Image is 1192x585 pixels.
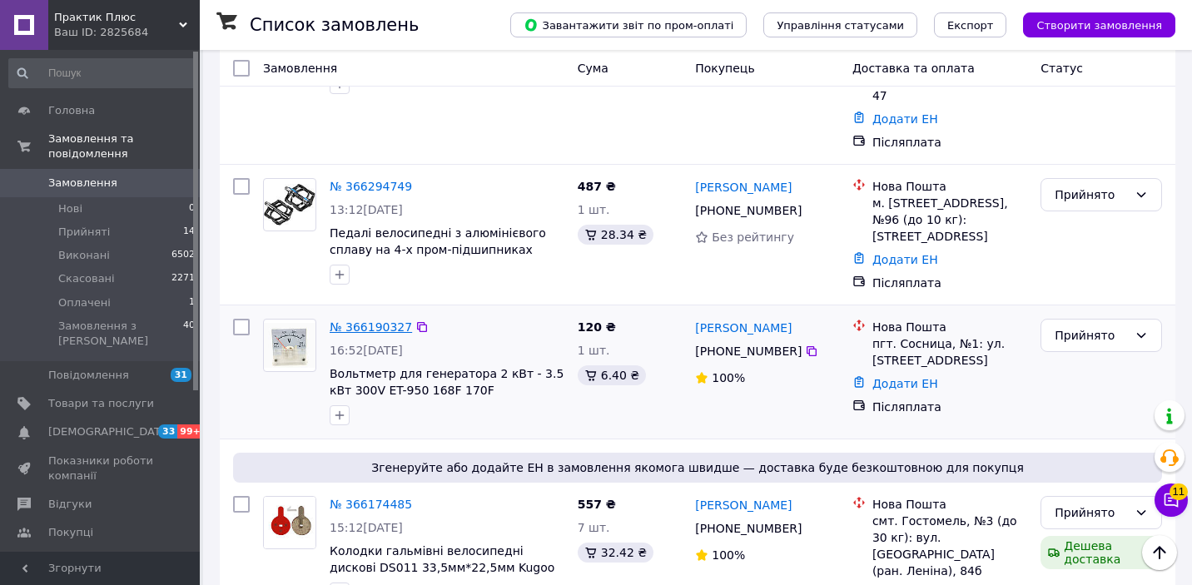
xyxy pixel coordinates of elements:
[578,543,653,563] div: 32.42 ₴
[1155,483,1188,517] button: Чат з покупцем11
[189,201,195,216] span: 0
[872,112,938,126] a: Додати ЕН
[712,371,745,384] span: 100%
[171,368,191,382] span: 31
[54,25,200,40] div: Ваш ID: 2825684
[872,399,1027,415] div: Післяплата
[48,103,95,118] span: Головна
[8,58,196,88] input: Пошук
[263,62,337,75] span: Замовлення
[48,396,154,411] span: Товари та послуги
[712,548,745,562] span: 100%
[695,497,792,513] a: [PERSON_NAME]
[695,62,754,75] span: Покупець
[692,199,805,222] div: [PHONE_NUMBER]
[171,271,195,286] span: 2271
[578,225,653,245] div: 28.34 ₴
[48,497,92,512] span: Відгуки
[872,195,1027,245] div: м. [STREET_ADDRESS], №96 (до 10 кг): [STREET_ADDRESS]
[872,253,938,266] a: Додати ЕН
[240,459,1155,476] span: Згенеруйте або додайте ЕН в замовлення якомога швидше — доставка буде безкоштовною для покупця
[1170,483,1188,500] span: 11
[852,62,975,75] span: Доставка та оплата
[48,525,93,540] span: Покупці
[330,203,403,216] span: 13:12[DATE]
[872,134,1027,151] div: Післяплата
[947,19,994,32] span: Експорт
[48,176,117,191] span: Замовлення
[263,319,316,372] a: Фото товару
[171,248,195,263] span: 6502
[330,320,412,334] a: № 366190327
[1142,535,1177,570] button: Наверх
[872,319,1027,335] div: Нова Пошта
[1023,12,1175,37] button: Створити замовлення
[1055,503,1128,522] div: Прийнято
[1006,17,1175,31] a: Створити замовлення
[330,498,412,511] a: № 366174485
[58,319,183,349] span: Замовлення з [PERSON_NAME]
[872,377,938,390] a: Додати ЕН
[58,248,110,263] span: Виконані
[330,344,403,357] span: 16:52[DATE]
[1041,62,1083,75] span: Статус
[1036,19,1162,32] span: Створити замовлення
[54,10,179,25] span: Практик Плюс
[692,340,805,363] div: [PHONE_NUMBER]
[872,496,1027,513] div: Нова Пошта
[524,17,733,32] span: Завантажити звіт по пром-оплаті
[872,513,1027,579] div: смт. Гостомель, №3 (до 30 кг): вул. [GEOGRAPHIC_DATA] (ран. Леніна), 84б
[578,498,616,511] span: 557 ₴
[264,497,315,548] img: Фото товару
[692,517,805,540] div: [PHONE_NUMBER]
[58,225,110,240] span: Прийняті
[578,203,610,216] span: 1 шт.
[263,496,316,549] a: Фото товару
[712,231,794,244] span: Без рейтингу
[58,295,111,310] span: Оплачені
[578,521,610,534] span: 7 шт.
[510,12,747,37] button: Завантажити звіт по пром-оплаті
[48,368,129,383] span: Повідомлення
[177,424,205,439] span: 99+
[777,19,904,32] span: Управління статусами
[578,180,616,193] span: 487 ₴
[250,15,419,35] h1: Список замовлень
[578,320,616,334] span: 120 ₴
[1055,186,1128,204] div: Прийнято
[330,180,412,193] a: № 366294749
[1041,536,1162,569] div: Дешева доставка
[695,320,792,336] a: [PERSON_NAME]
[48,454,154,483] span: Показники роботи компанії
[183,319,195,349] span: 40
[330,521,403,534] span: 15:12[DATE]
[330,367,564,397] a: Вольтметр для генератора 2 кВт - 3.5 кВт 300V ET-950 168F 170F
[934,12,1007,37] button: Експорт
[578,344,610,357] span: 1 шт.
[189,295,195,310] span: 1
[578,62,608,75] span: Cума
[263,178,316,231] a: Фото товару
[48,131,200,161] span: Замовлення та повідомлення
[58,201,82,216] span: Нові
[48,424,171,439] span: [DEMOGRAPHIC_DATA]
[158,424,177,439] span: 33
[872,275,1027,291] div: Післяплата
[872,335,1027,369] div: пгт. Сосница, №1: ул. [STREET_ADDRESS]
[183,225,195,240] span: 14
[1055,326,1128,345] div: Прийнято
[578,365,646,385] div: 6.40 ₴
[695,179,792,196] a: [PERSON_NAME]
[763,12,917,37] button: Управління статусами
[264,323,315,369] img: Фото товару
[872,178,1027,195] div: Нова Пошта
[330,226,546,273] a: Педалі велосипедні з алюмінієвого сплаву на 4-х пром-підшипниках чорні Pedal
[58,271,115,286] span: Скасовані
[264,184,315,226] img: Фото товару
